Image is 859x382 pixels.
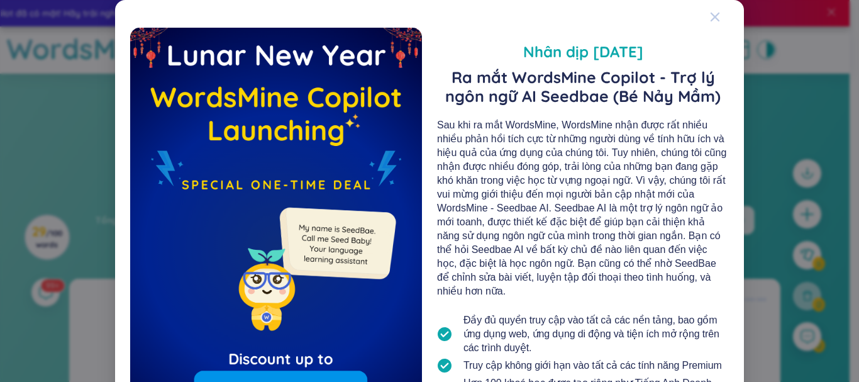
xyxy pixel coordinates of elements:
span: Truy cập không giới hạn vào tất cả các tính năng Premium [463,359,722,373]
span: Nhân dịp [DATE] [437,40,729,63]
span: Ra mắt WordsMine Copilot - Trợ lý ngôn ngữ AI Seedbae (Bé Nảy Mầm) [437,68,729,106]
span: Đầy đủ quyền truy cập vào tất cả các nền tảng, bao gồm ứng dụng web, ứng dụng di động và tiện ích... [463,313,729,355]
div: Sau khi ra mắt WordsMine, WordsMine nhận được rất nhiều nhiều phản hồi tích cực từ những người dù... [437,118,729,298]
img: minionSeedbaeMessage.35ffe99e.png [274,182,399,307]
